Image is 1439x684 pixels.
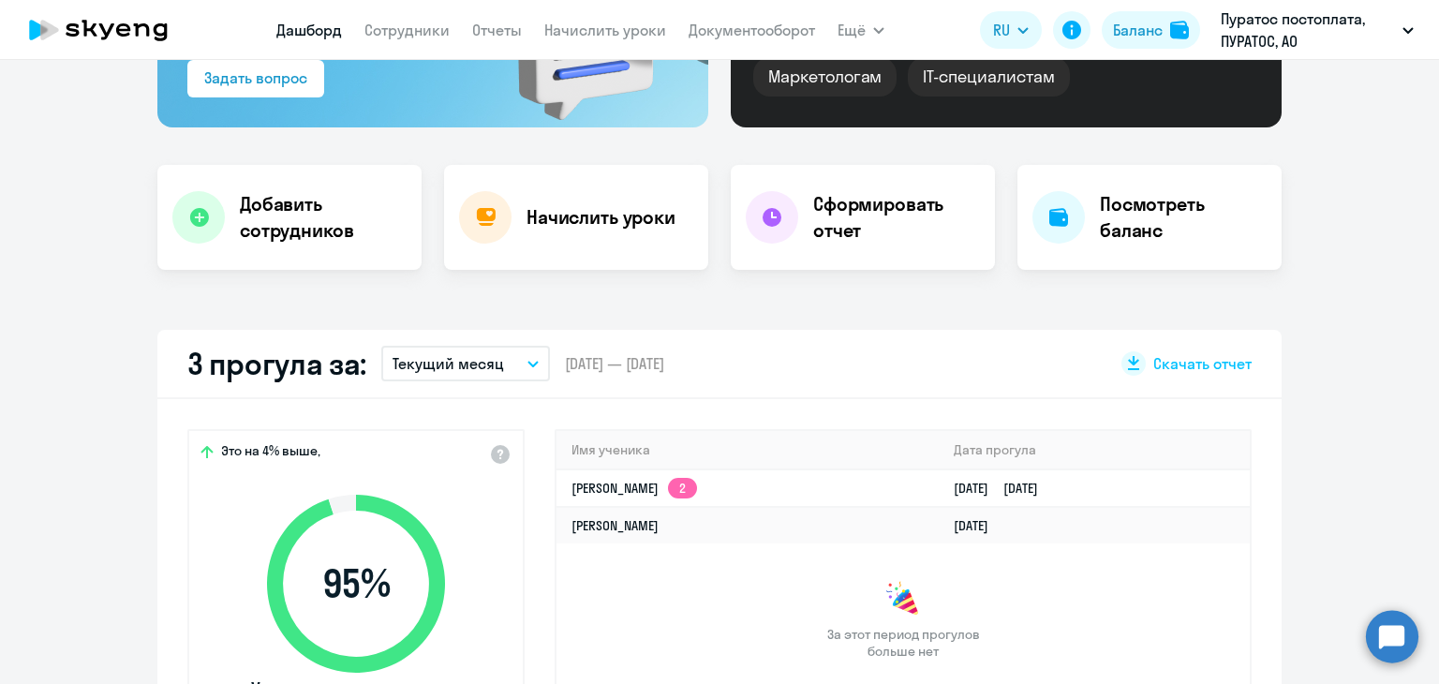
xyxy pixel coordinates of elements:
app-skyeng-badge: 2 [668,478,697,498]
a: Отчеты [472,21,522,39]
img: congrats [884,581,922,618]
th: Имя ученика [556,431,939,469]
span: Это на 4% выше, [221,442,320,465]
div: IT-специалистам [908,57,1069,97]
a: [DATE] [954,517,1003,534]
button: Текущий месяц [381,346,550,381]
p: Пуратос постоплата, ПУРАТОС, АО [1221,7,1395,52]
span: За этот период прогулов больше нет [824,626,982,660]
button: RU [980,11,1042,49]
span: RU [993,19,1010,41]
h4: Сформировать отчет [813,191,980,244]
span: 95 % [248,561,464,606]
a: [DATE][DATE] [954,480,1053,497]
span: Скачать отчет [1153,353,1252,374]
th: Дата прогула [939,431,1250,469]
button: Ещё [838,11,884,49]
a: Начислить уроки [544,21,666,39]
a: [PERSON_NAME]2 [571,480,697,497]
button: Пуратос постоплата, ПУРАТОС, АО [1211,7,1423,52]
div: Маркетологам [753,57,897,97]
img: balance [1170,21,1189,39]
a: Документооборот [689,21,815,39]
span: Ещё [838,19,866,41]
h4: Начислить уроки [527,204,675,230]
h4: Добавить сотрудников [240,191,407,244]
h2: 3 прогула за: [187,345,366,382]
a: [PERSON_NAME] [571,517,659,534]
h4: Посмотреть баланс [1100,191,1267,244]
button: Балансbalance [1102,11,1200,49]
a: Дашборд [276,21,342,39]
span: [DATE] — [DATE] [565,353,664,374]
div: Задать вопрос [204,67,307,89]
button: Задать вопрос [187,60,324,97]
a: Сотрудники [364,21,450,39]
div: Баланс [1113,19,1163,41]
p: Текущий месяц [393,352,504,375]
